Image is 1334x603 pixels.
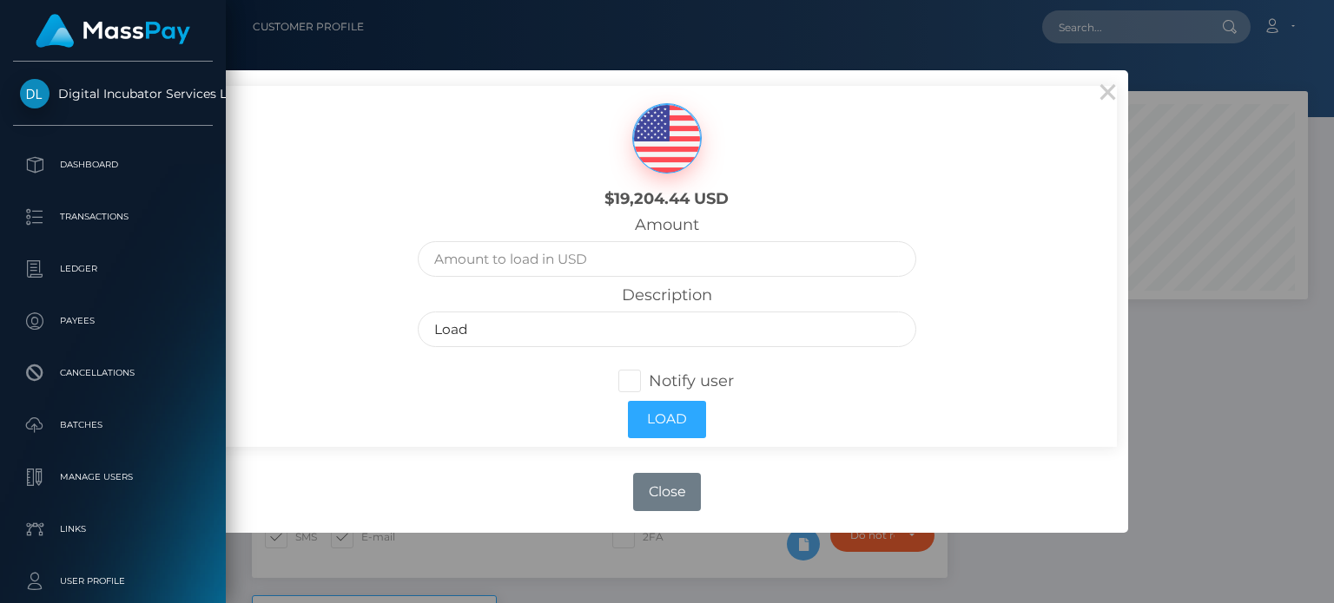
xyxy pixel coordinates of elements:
[36,14,190,48] img: MassPay Logo
[20,256,206,282] p: Ledger
[555,190,779,209] h6: $19,204.44 USD
[622,285,712,305] label: Description
[418,311,916,347] input: Description
[20,412,206,438] p: Batches
[13,86,213,102] span: Digital Incubator Services Limited
[20,204,206,230] p: Transactions
[20,308,206,334] p: Payees
[635,215,699,234] label: Amount
[628,401,706,438] button: Load
[20,568,206,594] p: User Profile
[1086,70,1128,112] button: Close this dialog
[20,152,206,178] p: Dashboard
[20,516,206,542] p: Links
[20,464,206,490] p: Manage Users
[20,360,206,386] p: Cancellations
[618,370,734,392] label: Notify user
[633,473,701,511] button: Close
[418,241,916,277] input: Amount to load in USD
[20,79,50,108] img: Digital Incubator Services Limited
[633,104,701,174] img: USD.png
